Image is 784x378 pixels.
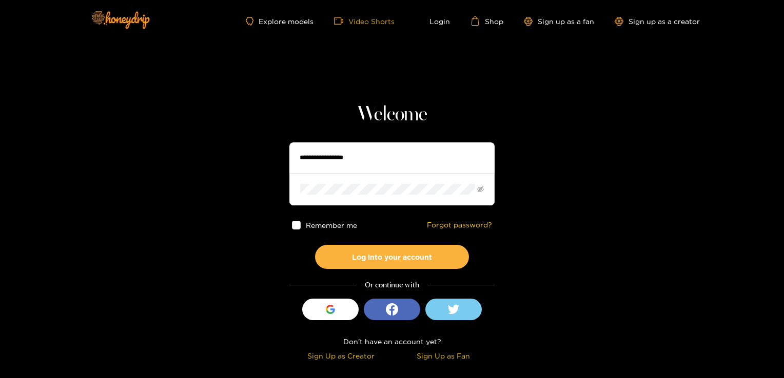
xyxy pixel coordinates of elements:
[471,16,503,26] a: Shop
[315,245,469,269] button: Log into your account
[292,350,389,362] div: Sign Up as Creator
[524,17,594,26] a: Sign up as a fan
[427,221,492,229] a: Forgot password?
[289,335,495,347] div: Don't have an account yet?
[395,350,492,362] div: Sign Up as Fan
[415,16,450,26] a: Login
[334,16,395,26] a: Video Shorts
[289,102,495,127] h1: Welcome
[246,17,313,26] a: Explore models
[477,186,484,193] span: eye-invisible
[334,16,348,26] span: video-camera
[289,279,495,291] div: Or continue with
[615,17,700,26] a: Sign up as a creator
[306,221,357,229] span: Remember me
